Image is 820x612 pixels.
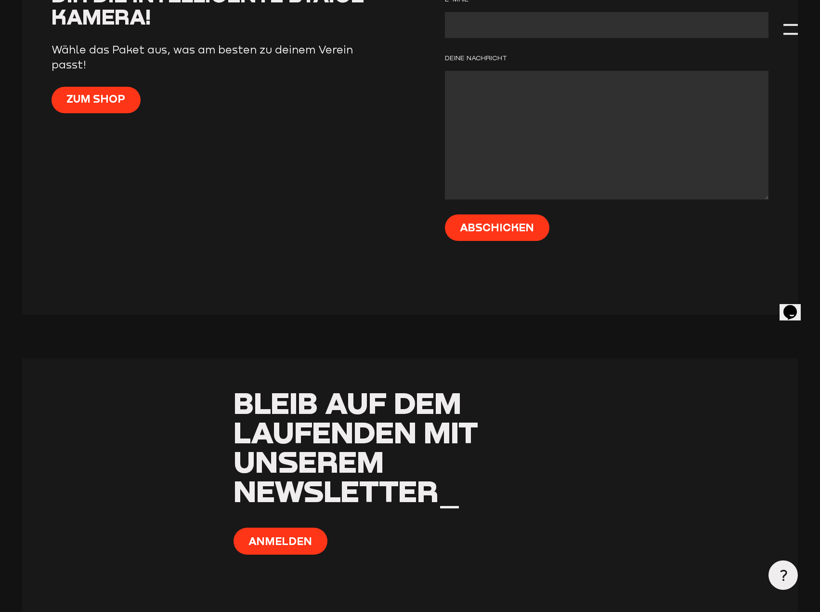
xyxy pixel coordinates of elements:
[66,92,125,107] span: Zum Shop
[52,42,375,72] p: Wähle das Paket aus, was am besten zu deinem Verein passt!
[780,292,810,320] iframe: chat widget
[445,53,768,64] label: Deine Nachricht
[234,384,478,479] span: Bleib auf dem Laufenden mit unserem
[52,87,141,113] a: Zum Shop
[234,528,327,554] button: Anmelden
[445,214,549,241] input: Abschicken
[234,472,460,509] span: Newsletter_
